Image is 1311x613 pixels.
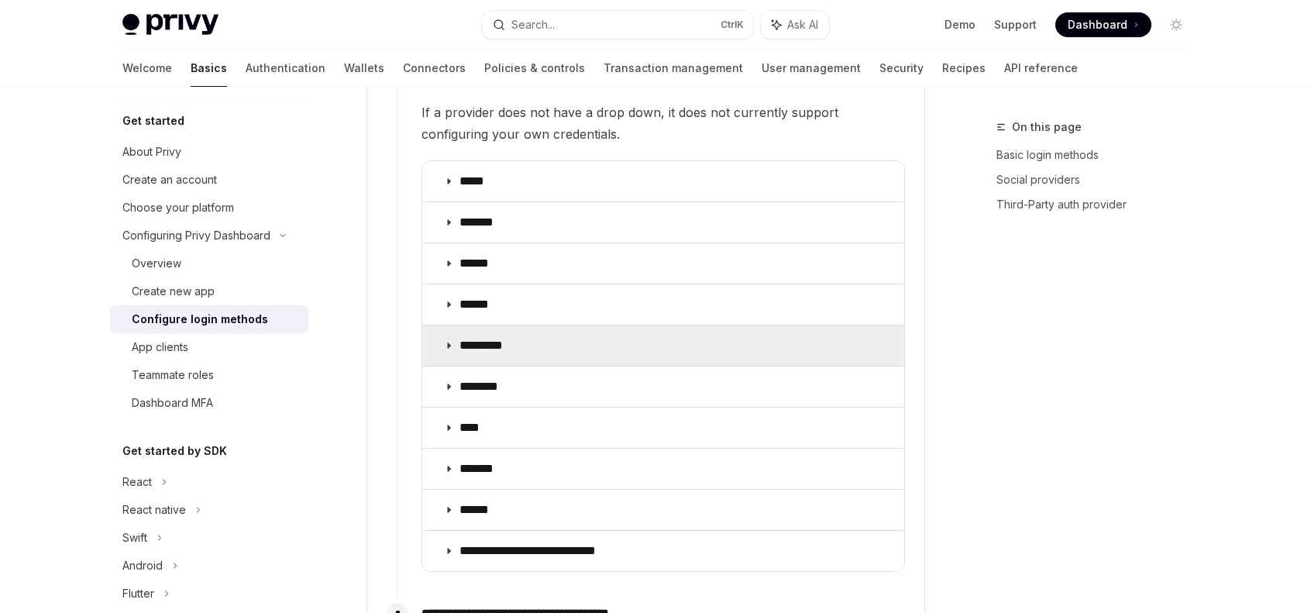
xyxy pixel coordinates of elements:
[122,584,154,603] div: Flutter
[122,501,186,519] div: React native
[996,192,1201,217] a: Third-Party auth provider
[122,529,147,547] div: Swift
[122,170,217,189] div: Create an account
[132,366,214,384] div: Teammate roles
[122,143,181,161] div: About Privy
[879,50,924,87] a: Security
[1004,50,1078,87] a: API reference
[762,50,861,87] a: User management
[132,338,188,356] div: App clients
[110,138,308,166] a: About Privy
[110,277,308,305] a: Create new app
[1068,17,1127,33] span: Dashboard
[132,254,181,273] div: Overview
[191,50,227,87] a: Basics
[1012,118,1082,136] span: On this page
[761,11,829,39] button: Ask AI
[422,102,905,145] span: If a provider does not have a drop down, it does not currently support configuring your own crede...
[132,310,268,329] div: Configure login methods
[122,112,184,130] h5: Get started
[511,15,555,34] div: Search...
[110,250,308,277] a: Overview
[482,11,753,39] button: Search...CtrlK
[110,166,308,194] a: Create an account
[942,50,986,87] a: Recipes
[122,50,172,87] a: Welcome
[721,19,744,31] span: Ctrl K
[132,282,215,301] div: Create new app
[122,442,227,460] h5: Get started by SDK
[1055,12,1151,37] a: Dashboard
[110,361,308,389] a: Teammate roles
[945,17,976,33] a: Demo
[403,50,466,87] a: Connectors
[110,305,308,333] a: Configure login methods
[122,556,163,575] div: Android
[994,17,1037,33] a: Support
[122,226,270,245] div: Configuring Privy Dashboard
[122,198,234,217] div: Choose your platform
[246,50,325,87] a: Authentication
[122,473,152,491] div: React
[604,50,743,87] a: Transaction management
[122,14,218,36] img: light logo
[110,389,308,417] a: Dashboard MFA
[996,167,1201,192] a: Social providers
[344,50,384,87] a: Wallets
[1164,12,1189,37] button: Toggle dark mode
[484,50,585,87] a: Policies & controls
[132,394,213,412] div: Dashboard MFA
[110,194,308,222] a: Choose your platform
[110,333,308,361] a: App clients
[787,17,818,33] span: Ask AI
[996,143,1201,167] a: Basic login methods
